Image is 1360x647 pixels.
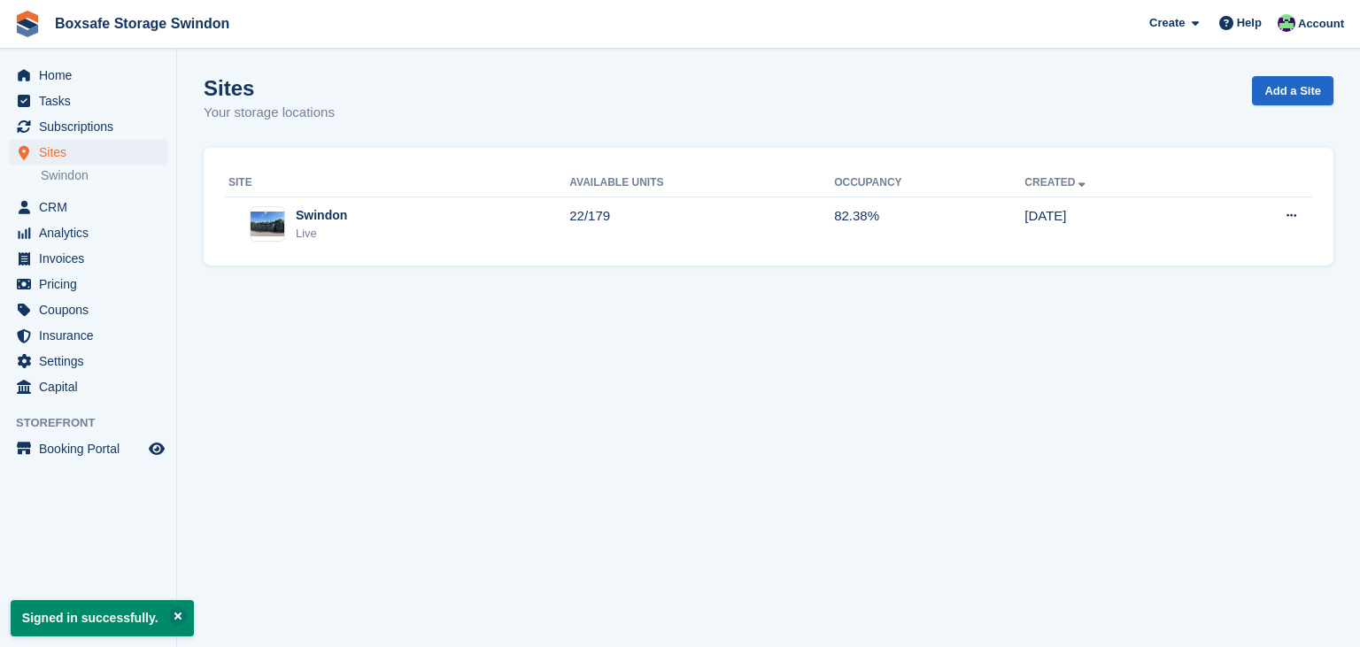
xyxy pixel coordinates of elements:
a: menu [9,89,167,113]
span: Coupons [39,297,145,322]
a: menu [9,436,167,461]
span: Invoices [39,246,145,271]
span: Pricing [39,272,145,297]
a: menu [9,195,167,220]
th: Occupancy [834,169,1024,197]
span: Analytics [39,220,145,245]
div: Swindon [296,206,347,225]
h1: Sites [204,76,335,100]
a: menu [9,323,167,348]
p: Your storage locations [204,103,335,123]
th: Site [225,169,569,197]
td: 82.38% [834,196,1024,251]
span: Storefront [16,414,176,432]
a: menu [9,272,167,297]
a: menu [9,220,167,245]
a: menu [9,297,167,322]
p: Signed in successfully. [11,600,194,636]
a: menu [9,349,167,374]
img: Image of Swindon site [251,212,284,237]
th: Available Units [569,169,834,197]
span: Create [1149,14,1185,32]
span: Sites [39,140,145,165]
span: Booking Portal [39,436,145,461]
a: menu [9,63,167,88]
a: Created [1024,176,1089,189]
a: menu [9,374,167,399]
span: Home [39,63,145,88]
span: Account [1298,15,1344,33]
a: Add a Site [1252,76,1333,105]
span: Insurance [39,323,145,348]
span: Capital [39,374,145,399]
span: Help [1237,14,1262,32]
img: stora-icon-8386f47178a22dfd0bd8f6a31ec36ba5ce8667c1dd55bd0f319d3a0aa187defe.svg [14,11,41,37]
a: menu [9,114,167,139]
span: Subscriptions [39,114,145,139]
a: Boxsafe Storage Swindon [48,9,236,38]
a: menu [9,246,167,271]
a: Preview store [146,438,167,459]
td: 22/179 [569,196,834,251]
span: Tasks [39,89,145,113]
img: Kim Virabi [1278,14,1295,32]
span: CRM [39,195,145,220]
a: Swindon [41,167,167,184]
span: Settings [39,349,145,374]
td: [DATE] [1024,196,1207,251]
a: menu [9,140,167,165]
div: Live [296,225,347,243]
